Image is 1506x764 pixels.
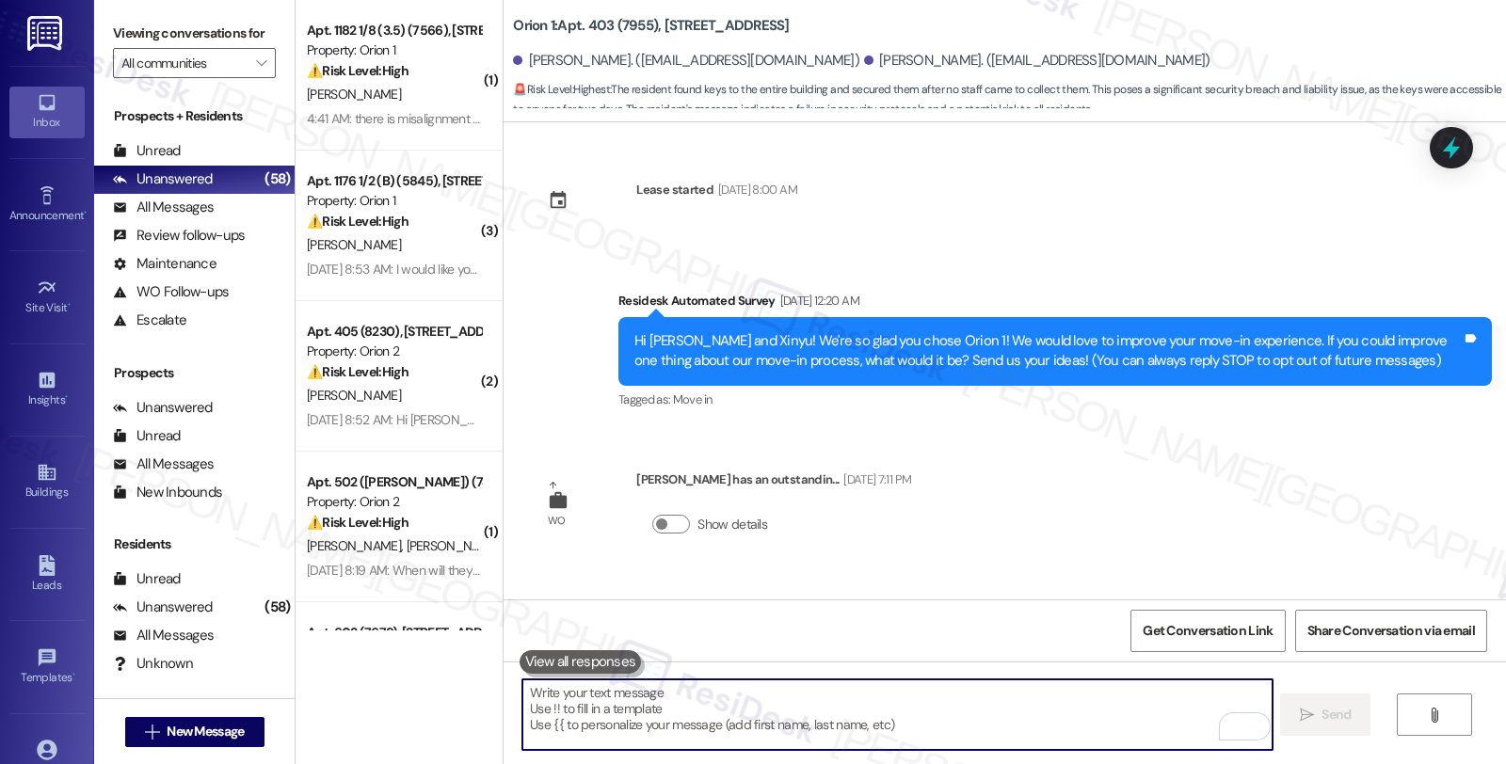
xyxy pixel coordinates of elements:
div: [DATE] 8:53 AM: I would like you to pass on to the team, but the thing is that it seems like you ... [307,261,1065,278]
div: (58) [260,165,295,194]
img: ResiDesk Logo [27,16,66,51]
div: Residesk Automated Survey [618,291,1492,317]
span: • [84,206,87,219]
span: Share Conversation via email [1307,621,1475,641]
span: [PERSON_NAME] [307,387,401,404]
span: Send [1322,705,1351,724]
a: Leads [9,549,85,600]
span: [PERSON_NAME] [307,537,407,554]
div: Hi [PERSON_NAME] and Xinyu! We're so glad you chose Orion 1! We would love to improve your move-i... [634,331,1462,372]
label: Show details [697,515,767,534]
a: Inbox [9,87,85,137]
span: • [65,390,68,404]
div: Prospects [94,363,295,383]
button: Send [1280,693,1371,736]
div: Property: Orion 2 [307,342,481,361]
div: All Messages [113,454,214,474]
div: All Messages [113,626,214,645]
div: All Messages [113,198,214,217]
div: Lease started [636,180,713,199]
label: Viewing conversations for [113,19,276,48]
div: Unread [113,141,181,161]
div: Review follow-ups [113,226,245,246]
span: [PERSON_NAME] [307,236,401,253]
div: Apt. 603 (7679), [STREET_ADDRESS] [307,623,481,643]
div: New Inbounds [113,483,222,502]
a: Templates • [9,642,85,692]
div: WO [548,511,566,531]
span: [PERSON_NAME]* [407,537,512,554]
button: Get Conversation Link [1130,610,1285,652]
div: [DATE] 8:19 AM: When will they reach out? Is there a timeline? I have to go to the study room jus... [307,562,1138,579]
div: Tagged as: [618,386,1492,413]
div: Escalate [113,310,186,330]
div: Unanswered [113,597,213,617]
a: Buildings [9,456,85,507]
div: Apt. 405 (8230), [STREET_ADDRESS][PERSON_NAME] [307,322,481,342]
div: Unread [113,569,181,589]
div: Apt. 1176 1/2 (B) (5845), [STREET_ADDRESS] [307,171,481,191]
div: Unanswered [113,169,213,189]
span: [PERSON_NAME] [307,86,401,103]
div: [PERSON_NAME]. ([EMAIL_ADDRESS][DOMAIN_NAME]) [513,51,859,71]
a: Site Visit • [9,272,85,323]
a: Insights • [9,364,85,415]
div: Property: Orion 2 [307,492,481,512]
span: • [72,668,75,681]
div: Property: Orion 1 [307,191,481,211]
strong: ⚠️ Risk Level: High [307,514,409,531]
div: Residents [94,534,295,554]
input: All communities [121,48,246,78]
i:  [256,56,266,71]
span: Move in [673,391,712,407]
div: [PERSON_NAME] has an outstandin... [636,470,911,496]
div: Apt. 502 ([PERSON_NAME]) (7468), [STREET_ADDRESS][PERSON_NAME] [307,472,481,492]
div: Unread [113,426,181,446]
div: Unanswered [113,398,213,418]
div: 4:41 AM: there is misalignment with the door. one of the doors is not connected at all [307,110,763,127]
div: [DATE] 8:00 AM [713,180,797,199]
div: WO Follow-ups [113,282,229,302]
strong: 🚨 Risk Level: Highest [513,82,610,97]
div: [PERSON_NAME]. ([EMAIL_ADDRESS][DOMAIN_NAME]) [864,51,1210,71]
span: Get Conversation Link [1143,621,1273,641]
i:  [145,724,159,740]
div: Apt. 1182 1/8 (3.5) (7566), [STREET_ADDRESS] [307,21,481,40]
button: New Message [125,717,264,747]
span: New Message [167,722,244,741]
div: Unknown [113,654,193,674]
div: Maintenance [113,254,216,274]
div: [DATE] 7:11 PM [839,470,911,489]
b: Orion 1: Apt. 403 (7955), [STREET_ADDRESS] [513,16,789,36]
textarea: To enrich screen reader interactions, please activate Accessibility in Grammarly extension settings [522,679,1272,750]
strong: ⚠️ Risk Level: High [307,363,409,380]
strong: ⚠️ Risk Level: High [307,62,409,79]
span: • [68,298,71,311]
div: [DATE] 12:20 AM [776,291,859,310]
i:  [1300,708,1314,723]
div: Prospects + Residents [94,106,295,126]
span: : The resident found keys to the entire building and secured them after no staff came to collect ... [513,80,1506,120]
div: (58) [260,593,295,622]
button: Share Conversation via email [1295,610,1487,652]
i:  [1427,708,1441,723]
div: Property: Orion 1 [307,40,481,60]
strong: ⚠️ Risk Level: High [307,213,409,230]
